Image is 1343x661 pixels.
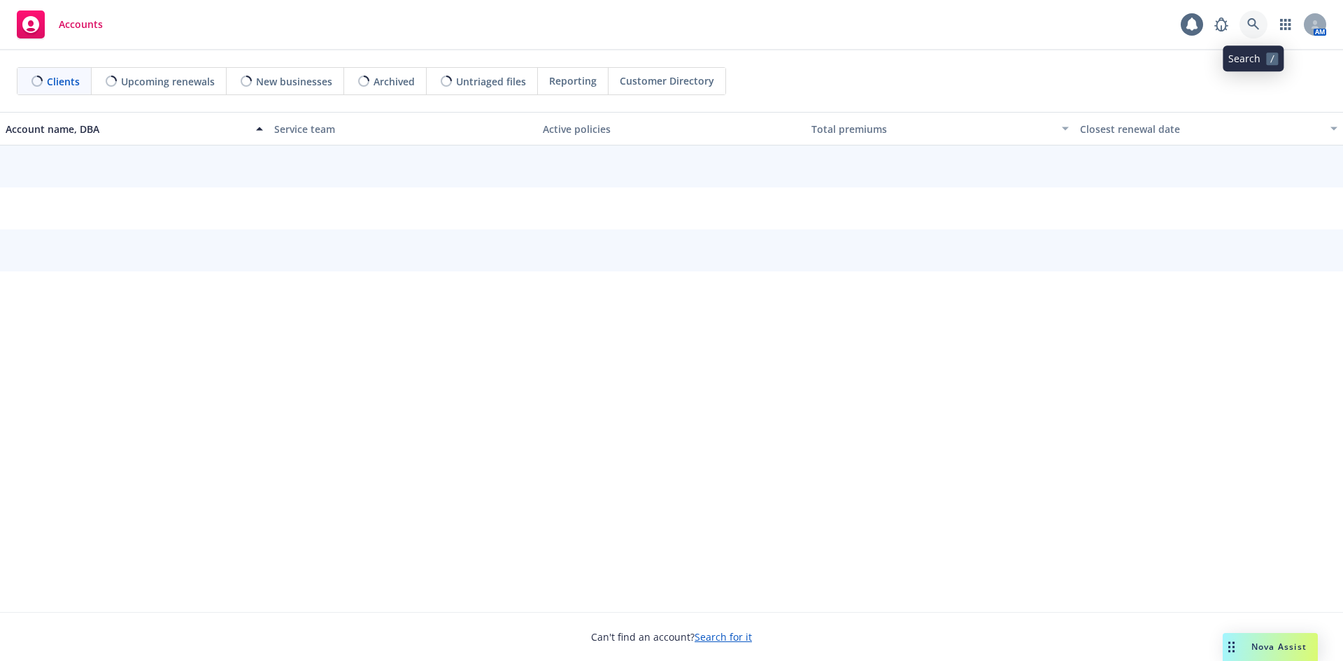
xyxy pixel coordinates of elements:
span: Can't find an account? [591,630,752,644]
span: Untriaged files [456,74,526,89]
button: Service team [269,112,537,145]
span: Reporting [549,73,597,88]
div: Service team [274,122,532,136]
a: Report a Bug [1207,10,1235,38]
span: Upcoming renewals [121,74,215,89]
span: Nova Assist [1251,641,1307,653]
a: Search [1239,10,1267,38]
div: Drag to move [1223,633,1240,661]
span: New businesses [256,74,332,89]
a: Switch app [1272,10,1300,38]
span: Accounts [59,19,103,30]
button: Total premiums [806,112,1074,145]
span: Clients [47,74,80,89]
span: Archived [374,74,415,89]
button: Active policies [537,112,806,145]
div: Active policies [543,122,800,136]
button: Nova Assist [1223,633,1318,661]
div: Closest renewal date [1080,122,1322,136]
div: Account name, DBA [6,122,248,136]
div: Total premiums [811,122,1053,136]
a: Accounts [11,5,108,44]
button: Closest renewal date [1074,112,1343,145]
span: Customer Directory [620,73,714,88]
a: Search for it [695,630,752,644]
